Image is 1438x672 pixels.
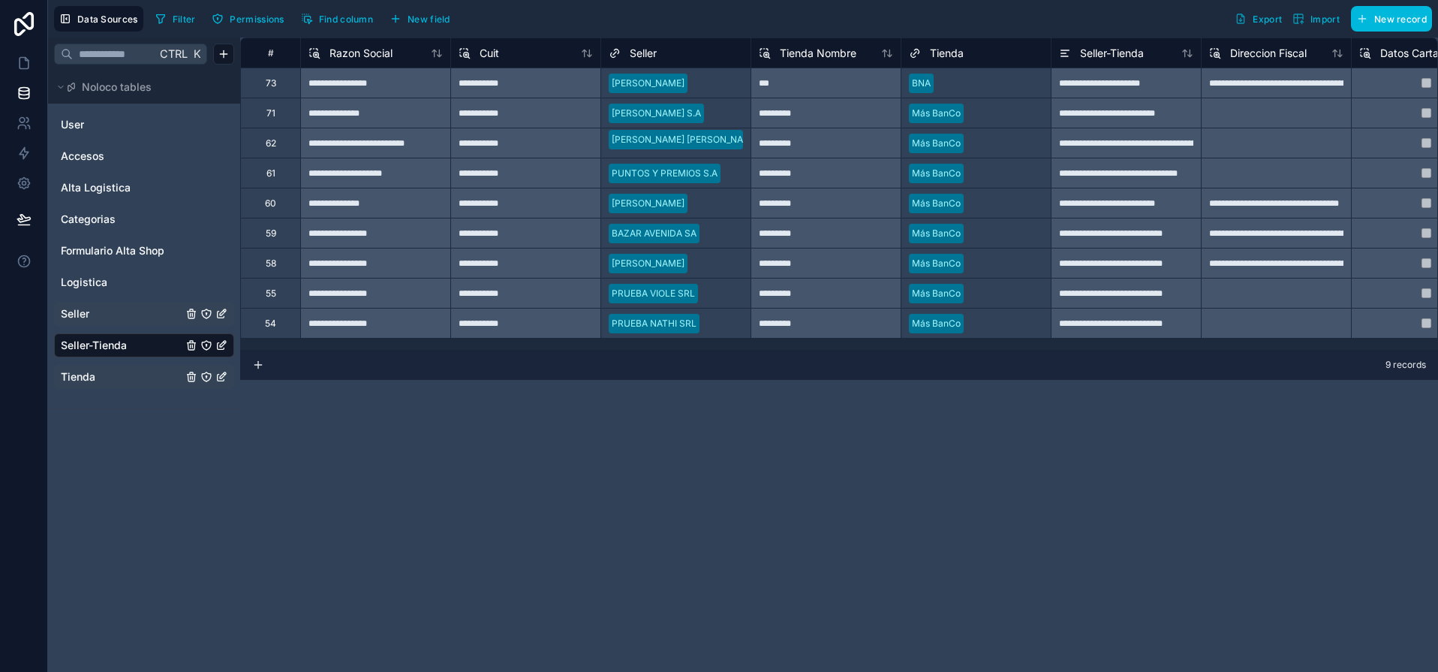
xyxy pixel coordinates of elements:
[630,46,657,61] span: Seller
[266,77,276,89] div: 73
[191,49,202,59] span: K
[77,14,138,25] span: Data Sources
[149,8,201,30] button: Filter
[612,227,696,240] div: BAZAR AVENIDA SA
[54,144,234,168] div: Accesos
[612,77,684,90] div: [PERSON_NAME]
[612,167,717,180] div: PUNTOS Y PREMIOS S.A
[1385,359,1426,371] span: 9 records
[912,287,961,300] div: Más BanCo
[61,275,182,290] a: Logistica
[54,207,234,231] div: Categorias
[173,14,196,25] span: Filter
[61,369,95,384] span: Tienda
[61,275,107,290] span: Logistica
[408,14,450,25] span: New field
[912,77,931,90] div: BNA
[912,257,961,270] div: Más BanCo
[296,8,378,30] button: Find column
[61,180,182,195] a: Alta Logistica
[1310,14,1340,25] span: Import
[61,180,131,195] span: Alta Logistica
[82,80,152,95] span: Noloco tables
[61,212,182,227] a: Categorias
[319,14,373,25] span: Find column
[54,365,234,389] div: Tienda
[1229,6,1287,32] button: Export
[912,167,961,180] div: Más BanCo
[54,113,234,137] div: User
[1351,6,1432,32] button: New record
[930,46,964,61] span: Tienda
[912,197,961,210] div: Más BanCo
[612,197,684,210] div: [PERSON_NAME]
[612,317,696,330] div: PRUEBA NATHI SRL
[480,46,499,61] span: Cuit
[230,14,284,25] span: Permissions
[384,8,456,30] button: New field
[912,317,961,330] div: Más BanCo
[54,270,234,294] div: Logistica
[1080,46,1144,61] span: Seller-Tienda
[1253,14,1282,25] span: Export
[158,44,189,63] span: Ctrl
[1230,46,1307,61] span: Direccion Fiscal
[1374,14,1427,25] span: New record
[266,258,276,270] div: 58
[780,46,856,61] span: Tienda Nombre
[61,338,127,353] span: Seller-Tienda
[54,239,234,263] div: Formulario Alta Shop
[206,8,295,30] a: Permissions
[61,306,182,321] a: Seller
[1345,6,1432,32] a: New record
[54,176,234,200] div: Alta Logistica
[912,137,961,150] div: Más BanCo
[612,133,760,146] div: [PERSON_NAME] [PERSON_NAME]
[329,46,393,61] span: Razon Social
[612,107,701,120] div: [PERSON_NAME] S.A
[1287,6,1345,32] button: Import
[612,287,695,300] div: PRUEBA VIOLE SRL
[54,6,143,32] button: Data Sources
[266,167,275,179] div: 61
[61,212,116,227] span: Categorias
[612,257,684,270] div: [PERSON_NAME]
[266,107,275,119] div: 71
[54,77,225,98] button: Noloco tables
[61,243,164,258] span: Formulario Alta Shop
[61,338,182,353] a: Seller-Tienda
[54,333,234,357] div: Seller-Tienda
[266,228,276,240] div: 59
[61,306,89,321] span: Seller
[912,227,961,240] div: Más BanCo
[61,149,104,164] span: Accesos
[265,318,276,330] div: 54
[61,369,182,384] a: Tienda
[266,288,276,300] div: 55
[265,197,276,209] div: 60
[61,149,182,164] a: Accesos
[61,117,84,132] span: User
[912,107,961,120] div: Más BanCo
[61,117,182,132] a: User
[54,302,234,326] div: Seller
[206,8,289,30] button: Permissions
[266,137,276,149] div: 62
[252,47,289,59] div: #
[61,243,182,258] a: Formulario Alta Shop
